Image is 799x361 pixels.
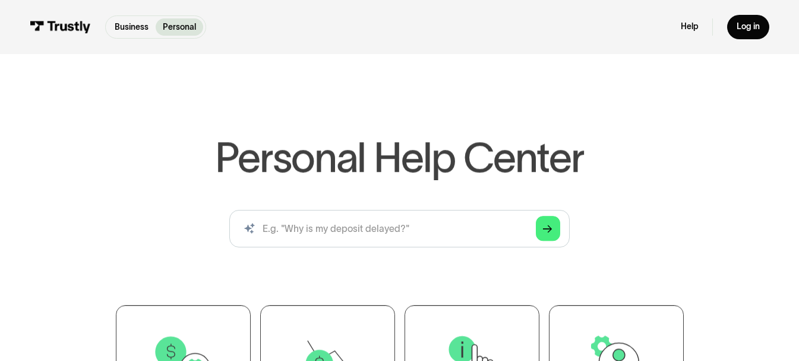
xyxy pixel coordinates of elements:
p: Personal [163,21,196,33]
h1: Personal Help Center [215,137,584,178]
a: Business [108,18,156,36]
input: search [229,210,570,247]
img: Trustly Logo [30,21,91,34]
a: Help [681,21,699,32]
p: Business [115,21,149,33]
div: Log in [737,21,760,32]
a: Log in [727,15,769,40]
a: Personal [156,18,203,36]
form: Search [229,210,570,247]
